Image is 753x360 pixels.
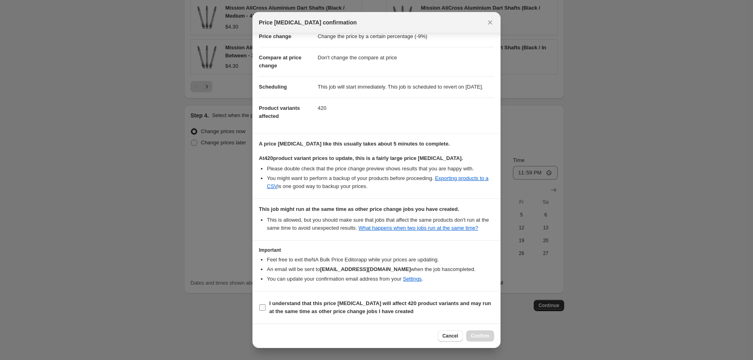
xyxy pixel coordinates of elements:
[267,165,494,173] li: Please double check that the price change preview shows results that you are happy with.
[267,216,494,232] li: This is allowed, but you should make sure that jobs that affect the same products don ' t run at ...
[267,256,494,264] li: Feel free to exit the NA Bulk Price Editor app while your prices are updating.
[259,247,494,253] h3: Important
[318,76,494,97] dd: This job will start immediately. This job is scheduled to revert on [DATE].
[259,141,450,147] b: A price [MEDICAL_DATA] like this usually takes about 5 minutes to complete.
[358,225,478,231] a: What happens when two jobs run at the same time?
[267,275,494,283] li: You can update your confirmation email address from your .
[259,155,463,161] b: At 420 product variant prices to update, this is a fairly large price [MEDICAL_DATA].
[269,300,491,314] b: I understand that this price [MEDICAL_DATA] will affect 420 product variants and may run at the s...
[259,18,357,26] span: Price [MEDICAL_DATA] confirmation
[267,265,494,273] li: An email will be sent to when the job has completed .
[259,84,287,90] span: Scheduling
[438,330,463,342] button: Cancel
[267,175,489,189] a: Exporting products to a CSV
[259,33,291,39] span: Price change
[318,26,494,47] dd: Change the price by a certain percentage (-9%)
[485,17,496,28] button: Close
[259,206,459,212] b: This job might run at the same time as other price change jobs you have created.
[320,266,411,272] b: [EMAIL_ADDRESS][DOMAIN_NAME]
[318,47,494,68] dd: Don't change the compare at price
[403,276,422,282] a: Settings
[259,105,300,119] span: Product variants affected
[259,55,301,69] span: Compare at price change
[443,333,458,339] span: Cancel
[267,174,494,190] li: You might want to perform a backup of your products before proceeding. is one good way to backup ...
[318,97,494,119] dd: 420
